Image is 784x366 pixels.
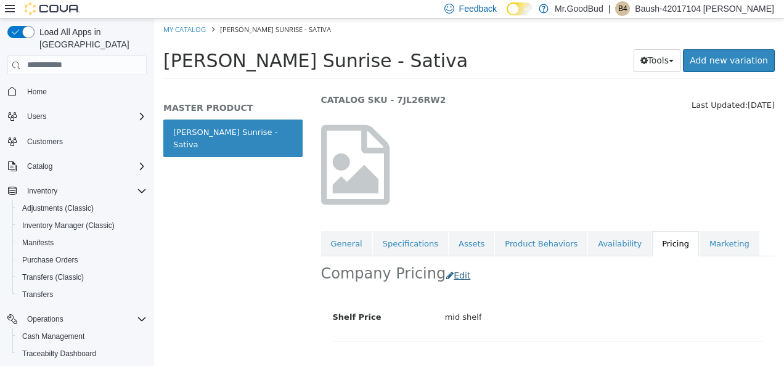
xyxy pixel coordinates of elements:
p: Baush-42017104 [PERSON_NAME] [635,1,774,16]
span: Traceabilty Dashboard [17,346,147,361]
p: Mr.GoodBud [555,1,603,16]
a: Pricing [498,213,545,238]
button: Inventory [2,182,152,200]
span: Catalog [22,159,147,174]
span: [PERSON_NAME] Sunrise - Sativa [9,31,314,53]
h5: MASTER PRODUCT [9,84,149,95]
span: Load All Apps in [GEOGRAPHIC_DATA] [35,26,147,51]
button: Home [2,83,152,100]
input: Dark Mode [507,2,533,15]
button: Catalog [2,158,152,175]
button: Users [2,108,152,125]
h2: Company Pricing [167,246,292,265]
span: Transfers (Classic) [22,272,84,282]
button: Tools [480,31,527,54]
button: Cash Management [12,328,152,345]
button: Operations [22,312,68,327]
span: Cash Management [17,329,147,344]
span: Last Updated: [537,82,594,91]
button: Transfers (Classic) [12,269,152,286]
a: Customers [22,134,68,149]
a: Manifests [17,235,59,250]
span: Manifests [17,235,147,250]
a: Availability [434,213,497,238]
button: Catalog [22,159,57,174]
button: Customers [2,132,152,150]
span: Inventory [27,186,57,196]
a: [PERSON_NAME] Sunrise - Sativa [9,101,149,139]
a: Product Behaviors [341,213,433,238]
a: My Catalog [9,6,52,15]
span: Catalog [27,161,52,171]
button: Purchase Orders [12,251,152,269]
span: Purchase Orders [22,255,78,265]
img: Cova [25,2,80,15]
a: Transfers (Classic) [17,270,89,285]
span: [PERSON_NAME] Sunrise - Sativa [66,6,177,15]
span: Customers [22,134,147,149]
button: Adjustments (Classic) [12,200,152,217]
a: Inventory Manager (Classic) [17,218,120,233]
button: Edit [292,246,323,269]
button: Transfers [12,286,152,303]
span: Transfers [22,290,53,299]
span: Customers [27,137,63,147]
span: Manifests [22,238,54,248]
button: Users [22,109,51,124]
div: Baush-42017104 Richardson [615,1,630,16]
span: Traceabilty Dashboard [22,349,96,359]
a: Specifications [219,213,294,238]
span: Transfers (Classic) [17,270,147,285]
span: Inventory Manager (Classic) [17,218,147,233]
span: Feedback [459,2,497,15]
a: Traceabilty Dashboard [17,346,101,361]
span: Home [22,84,147,99]
button: Manifests [12,234,152,251]
a: Adjustments (Classic) [17,201,99,216]
span: Users [27,112,46,121]
button: Traceabilty Dashboard [12,345,152,362]
span: Adjustments (Classic) [22,203,94,213]
span: Transfers [17,287,147,302]
span: mid shelf [291,294,328,303]
a: Home [22,84,52,99]
span: Cash Management [22,331,84,341]
a: Transfers [17,287,58,302]
span: Adjustments (Classic) [17,201,147,216]
span: Operations [22,312,147,327]
button: Operations [2,311,152,328]
a: General [167,213,218,238]
a: Purchase Orders [17,253,83,267]
span: B4 [618,1,627,16]
span: [DATE] [594,82,621,91]
a: Marketing [545,213,605,238]
button: Inventory Manager (Classic) [12,217,152,234]
span: Shelf Price [179,294,227,303]
button: Inventory [22,184,62,198]
span: Purchase Orders [17,253,147,267]
span: Inventory [22,184,147,198]
a: Assets [295,213,340,238]
p: | [608,1,611,16]
h5: CATALOG SKU - 7JL26RW2 [167,76,503,87]
a: Cash Management [17,329,89,344]
span: Home [27,87,47,97]
span: Users [22,109,147,124]
a: Add new variation [529,31,621,54]
span: Inventory Manager (Classic) [22,221,115,230]
span: Operations [27,314,63,324]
